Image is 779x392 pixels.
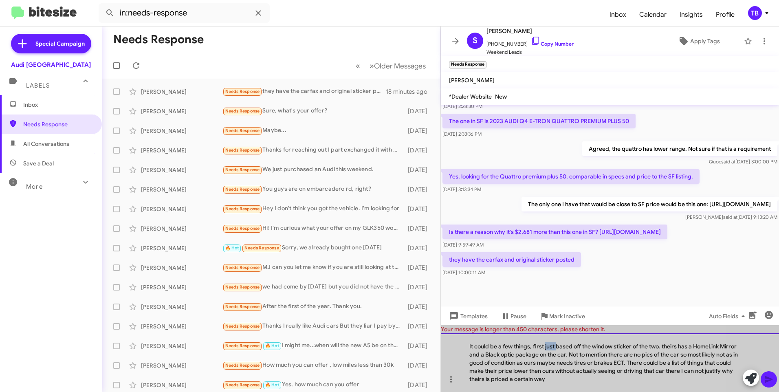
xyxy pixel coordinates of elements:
a: Special Campaign [11,34,91,53]
span: Older Messages [374,62,426,70]
nav: Page navigation example [351,57,431,74]
span: [DATE] 2:33:36 PM [442,131,482,137]
button: Pause [494,309,533,324]
div: [PERSON_NAME] [141,381,222,389]
span: Insights [673,3,709,26]
span: said at [723,214,737,220]
span: » [370,61,374,71]
a: Profile [709,3,741,26]
span: 🔥 Hot [225,245,239,251]
span: said at [721,159,735,165]
span: Templates [447,309,488,324]
input: Search [99,3,270,23]
span: [PHONE_NUMBER] [486,36,574,48]
span: Special Campaign [35,40,85,48]
div: We just purchased an Audi this weekend. [222,165,404,174]
div: Thanks I really like Audi cars But they liar I pay by USD. But they give me spare tire Made in [G... [222,322,404,331]
div: [PERSON_NAME] [141,225,222,233]
div: we had come by [DATE] but you did not have the new Q8 audi [PERSON_NAME] wanted. if you want to s... [222,282,404,292]
p: The only one I have that would be close to SF price would be this one: [URL][DOMAIN_NAME] [522,197,777,211]
span: S [473,34,478,47]
span: Needs Response [225,128,260,133]
span: All Conversations [23,140,69,148]
p: they have the carfax and original sticker posted [442,252,581,267]
div: [PERSON_NAME] [141,264,222,272]
span: Needs Response [225,89,260,94]
span: Quoc [DATE] 3:00:00 PM [709,159,777,165]
span: Needs Response [244,245,279,251]
span: More [26,183,43,190]
div: [PERSON_NAME] [141,166,222,174]
div: [PERSON_NAME] [141,361,222,370]
div: [DATE] [404,127,434,135]
div: 18 minutes ago [386,88,434,96]
div: [DATE] [404,361,434,370]
div: [DATE] [404,244,434,252]
span: [DATE] 2:28:30 PM [442,103,482,109]
a: Copy Number [531,41,574,47]
div: [PERSON_NAME] [141,146,222,154]
div: [PERSON_NAME] [141,342,222,350]
div: Your message is longer than 450 characters, please shorten it. [441,325,779,333]
span: [PERSON_NAME] [DATE] 9:13:20 AM [685,214,777,220]
span: Inbox [603,3,633,26]
div: [DATE] [404,303,434,311]
div: I might me...when will the new A5 be on the lot? [222,341,404,350]
span: Mark Inactive [549,309,585,324]
button: TB [741,6,770,20]
div: [PERSON_NAME] [141,88,222,96]
div: [DATE] [404,225,434,233]
span: Needs Response [225,265,260,270]
div: [DATE] [404,342,434,350]
button: Next [365,57,431,74]
div: Yes, how much can you offer [222,380,404,390]
span: Apply Tags [690,34,720,48]
a: Calendar [633,3,673,26]
div: MJ can you let me know if you are still looking at this particular car? [222,263,404,272]
div: [DATE] [404,185,434,194]
h1: Needs Response [113,33,204,46]
div: Hi! I'm curious what your offer on my GLK350 would be? Happy holidays to you! [222,224,404,233]
div: [PERSON_NAME] [141,303,222,311]
div: [DATE] [404,205,434,213]
span: Weekend Leads [486,48,574,56]
button: Templates [441,309,494,324]
div: [PERSON_NAME] [141,283,222,291]
div: After the first of the year. Thank you. [222,302,404,311]
div: Thanks for reaching out I part exchanged it with Porsche Marin [222,145,404,155]
span: Needs Response [225,108,260,114]
div: [DATE] [404,381,434,389]
button: Mark Inactive [533,309,592,324]
div: [PERSON_NAME] [141,322,222,330]
div: Sure, what's your offer? [222,106,404,116]
button: Previous [351,57,365,74]
p: Yes, looking for the Quattro premium plus 50, comparable in specs and price to the SF listing. [442,169,700,184]
div: [PERSON_NAME] [141,244,222,252]
span: Labels [26,82,50,89]
div: they have the carfax and original sticker posted [222,87,386,96]
span: [DATE] 10:00:11 AM [442,269,485,275]
span: Needs Response [225,226,260,231]
span: Needs Response [225,167,260,172]
span: « [356,61,360,71]
span: Needs Response [225,324,260,329]
span: Needs Response [225,284,260,290]
div: TB [748,6,762,20]
span: Needs Response [225,363,260,368]
span: New [495,93,507,100]
span: 🔥 Hot [265,382,279,388]
span: Needs Response [225,187,260,192]
div: [DATE] [404,264,434,272]
div: [DATE] [404,166,434,174]
div: [DATE] [404,146,434,154]
span: 🔥 Hot [265,343,279,348]
div: [DATE] [404,107,434,115]
div: Audi [GEOGRAPHIC_DATA] [11,61,91,69]
span: Save a Deal [23,159,54,167]
span: *Dealer Website [449,93,492,100]
div: Sorry, we already bought one [DATE] [222,243,404,253]
p: The one in SF is 2023 AUDI Q4 E-TRON QUATTRO PREMIUM PLUS 50 [442,114,636,128]
span: Needs Response [225,382,260,388]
